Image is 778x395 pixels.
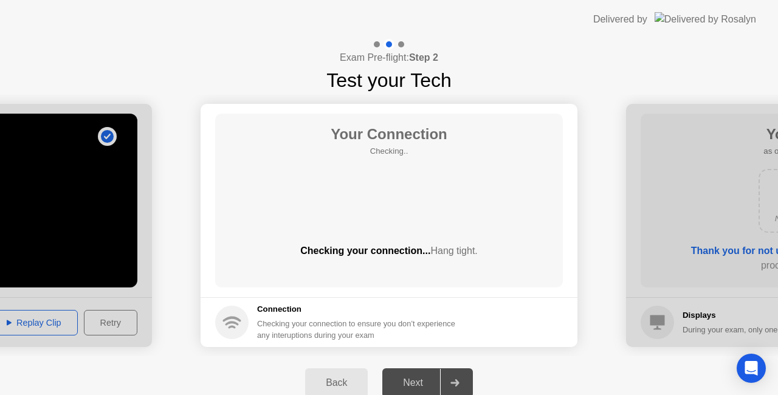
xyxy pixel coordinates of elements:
h1: Your Connection [331,123,447,145]
div: Open Intercom Messenger [737,354,766,383]
img: Delivered by Rosalyn [655,12,756,26]
div: Next [386,377,440,388]
div: Checking your connection to ensure you don’t experience any interuptions during your exam [257,318,463,341]
h5: Checking.. [331,145,447,157]
div: Checking your connection... [215,244,563,258]
h4: Exam Pre-flight: [340,50,438,65]
h1: Test your Tech [326,66,452,95]
div: Back [309,377,364,388]
h5: Connection [257,303,463,315]
span: Hang tight. [430,246,477,256]
div: Delivered by [593,12,647,27]
b: Step 2 [409,52,438,63]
